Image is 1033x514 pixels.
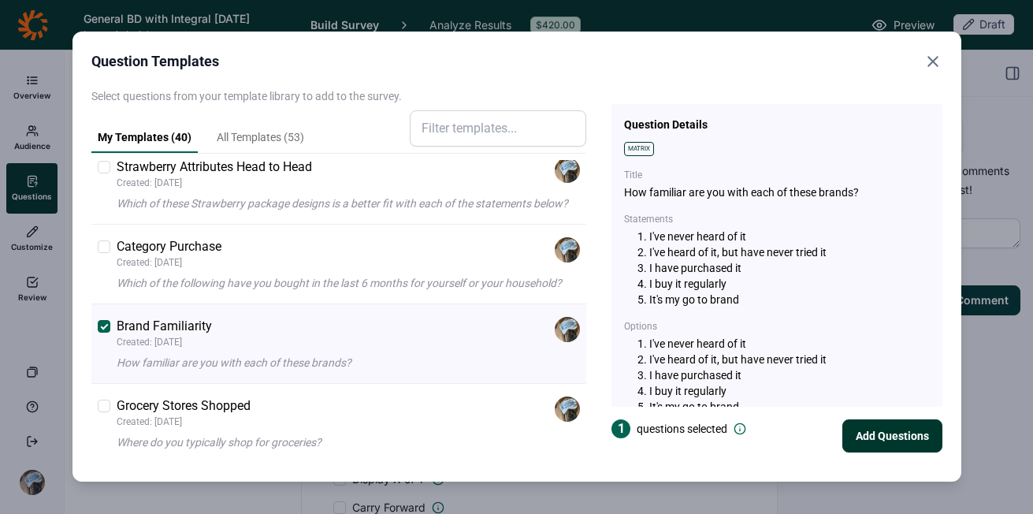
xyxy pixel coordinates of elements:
li: It's my go to brand [649,292,929,307]
p: Where do you typically shop for groceries? [117,434,581,450]
li: I've heard of it, but have never tried it [649,244,929,260]
p: Created: [DATE] [117,177,312,189]
a: All Templates ( 53 ) [210,129,310,153]
label: Statements [624,213,929,225]
li: I've heard of it, but have never tried it [649,352,929,367]
p: Strawberry Attributes Head to Head [117,158,312,177]
p: Brand Familiarity [117,317,212,336]
h2: Question Templates [91,50,219,73]
li: It's my go to brand [649,399,929,415]
label: Options [624,320,929,333]
input: Filter templates... [410,110,586,147]
li: I buy it regularly [649,383,929,399]
li: I buy it regularly [649,276,929,292]
div: 1 [611,419,630,438]
li: I've never heard of it [649,229,929,244]
p: Category Purchase [117,237,221,256]
a: My Templates ( 40 ) [91,129,198,153]
label: Title [624,169,929,181]
p: Created: [DATE] [117,336,212,348]
button: Close [923,50,942,73]
li: I've never heard of it [649,336,929,352]
h1: Question Details [624,117,929,132]
span: questions selected [637,421,727,437]
p: Which of the following have you bought in the last 6 months for yourself or your household? [117,275,581,291]
img: ocn8z7iqvmiiaveqkfqd.png [555,158,580,183]
img: ocn8z7iqvmiiaveqkfqd.png [555,397,580,422]
button: Add Questions [842,419,942,453]
p: Select questions from your template library to add to the survey. [91,88,942,104]
p: How familiar are you with each of these brands? [624,184,929,200]
p: Grocery Stores Shopped [117,397,251,415]
li: I have purchased it [649,260,929,276]
img: ocn8z7iqvmiiaveqkfqd.png [555,237,580,263]
img: ocn8z7iqvmiiaveqkfqd.png [555,317,580,342]
li: I have purchased it [649,367,929,383]
p: How familiar are you with each of these brands? [117,355,581,371]
span: Matrix [628,144,650,154]
p: Which of these Strawberry package designs is a better fit with each of the statements below? [117,196,581,211]
p: Created: [DATE] [117,415,251,428]
p: Created: [DATE] [117,256,221,269]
